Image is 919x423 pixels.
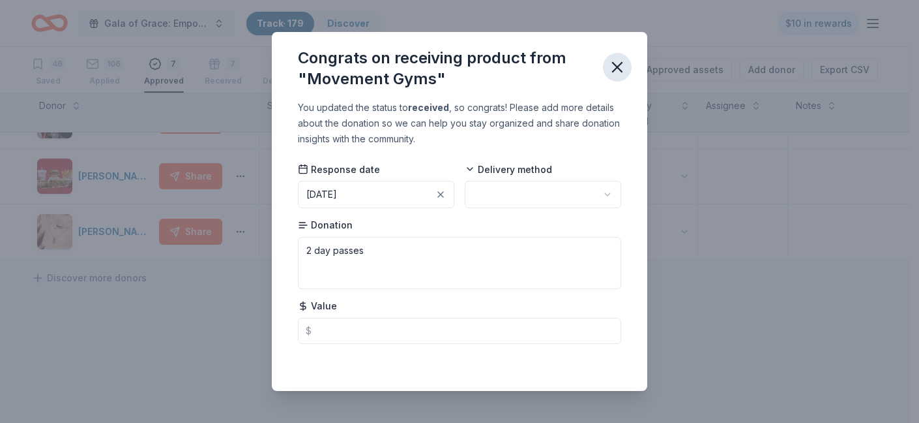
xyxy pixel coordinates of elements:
span: Value [298,300,337,313]
div: Congrats on receiving product from "Movement Gyms" [298,48,592,89]
textarea: 2 day passes [298,237,621,289]
span: Delivery method [465,163,552,176]
div: You updated the status to , so congrats! Please add more details about the donation so we can hel... [298,100,621,147]
span: Donation [298,219,353,232]
b: received [408,102,449,113]
div: [DATE] [306,187,337,202]
span: Response date [298,163,380,176]
button: [DATE] [298,181,454,208]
